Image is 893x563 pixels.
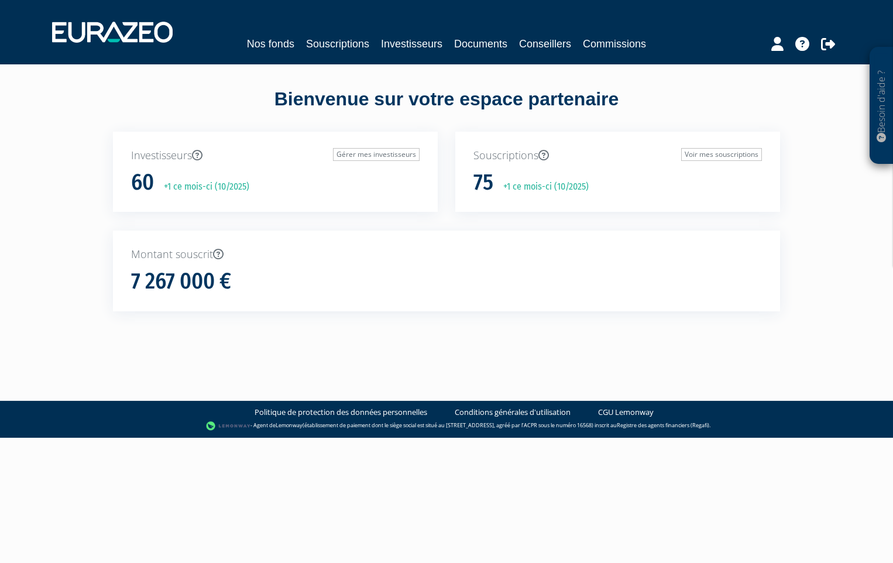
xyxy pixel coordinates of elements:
p: Souscriptions [473,148,762,163]
a: Gérer mes investisseurs [333,148,420,161]
h1: 60 [131,170,154,195]
div: Bienvenue sur votre espace partenaire [104,86,789,132]
a: Voir mes souscriptions [681,148,762,161]
a: Conseillers [519,36,571,52]
a: Commissions [583,36,646,52]
a: Investisseurs [381,36,442,52]
p: Investisseurs [131,148,420,163]
a: Politique de protection des données personnelles [255,407,427,418]
a: CGU Lemonway [598,407,654,418]
a: Registre des agents financiers (Regafi) [617,421,709,429]
a: Nos fonds [247,36,294,52]
p: Montant souscrit [131,247,762,262]
a: Lemonway [276,421,303,429]
img: 1732889491-logotype_eurazeo_blanc_rvb.png [52,22,173,43]
p: Besoin d'aide ? [875,53,888,159]
a: Documents [454,36,507,52]
h1: 7 267 000 € [131,269,231,294]
div: - Agent de (établissement de paiement dont le siège social est situé au [STREET_ADDRESS], agréé p... [12,420,881,432]
a: Souscriptions [306,36,369,52]
a: Conditions générales d'utilisation [455,407,571,418]
img: logo-lemonway.png [206,420,251,432]
h1: 75 [473,170,493,195]
p: +1 ce mois-ci (10/2025) [156,180,249,194]
p: +1 ce mois-ci (10/2025) [495,180,589,194]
